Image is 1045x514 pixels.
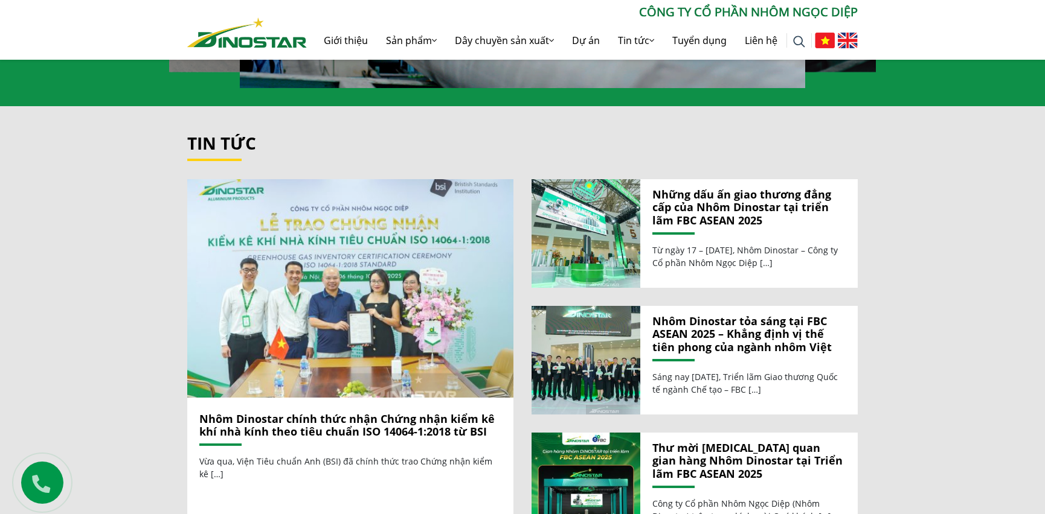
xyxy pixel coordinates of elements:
p: Sáng nay [DATE], Triển lãm Giao thương Quốc tế ngành Chế tạo – FBC […] [652,370,846,396]
img: Tiếng Việt [815,33,835,48]
img: English [838,33,858,48]
p: Từ ngày 17 – [DATE], Nhôm Dinostar – Công ty Cổ phần Nhôm Ngọc Diệp […] [652,244,846,269]
a: Thư mời [MEDICAL_DATA] quan gian hàng Nhôm Dinostar tại Triển lãm FBC ASEAN 2025 [652,442,846,481]
a: Nhôm Dinostar chính thức nhận Chứng nhận kiểm kê khí nhà kính theo tiêu chuẩn ISO 14064-1:2018 từ... [187,179,513,398]
p: Vừa qua, Viện Tiêu chuẩn Anh (BSI) đã chính thức trao Chứng nhận kiểm kê […] [199,455,501,480]
a: Nhôm Dinostar tỏa sáng tại FBC ASEAN 2025 – Khẳng định vị thế tiên phong của ngành nhôm Việt [652,315,846,354]
a: Nhôm Dinostar [187,15,307,47]
img: Nhôm Dinostar [187,17,307,48]
a: Tin tức [609,21,663,60]
img: Nhôm Dinostar chính thức nhận Chứng nhận kiểm kê khí nhà kính theo tiêu chuẩn ISO 14064-1:2018 từ... [176,171,525,405]
a: Tuyển dụng [663,21,736,60]
a: Dây chuyền sản xuất [446,21,563,60]
a: Những dấu ấn giao thương đẳng cấp của Nhôm Dinostar tại triển lãm FBC ASEAN 2025 [652,188,846,227]
a: Dự án [563,21,609,60]
img: search [793,36,805,48]
img: Những dấu ấn giao thương đẳng cấp của Nhôm Dinostar tại triển lãm FBC ASEAN 2025 [532,179,640,288]
a: Tin tức [187,132,256,154]
a: Liên hệ [736,21,786,60]
a: Nhôm Dinostar chính thức nhận Chứng nhận kiểm kê khí nhà kính theo tiêu chuẩn ISO 14064-1:2018 từ... [199,411,495,439]
img: Nhôm Dinostar tỏa sáng tại FBC ASEAN 2025 – Khẳng định vị thế tiên phong của ngành nhôm Việt [532,306,640,414]
p: CÔNG TY CỔ PHẦN NHÔM NGỌC DIỆP [307,3,858,21]
a: Sản phẩm [377,21,446,60]
a: Giới thiệu [315,21,377,60]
